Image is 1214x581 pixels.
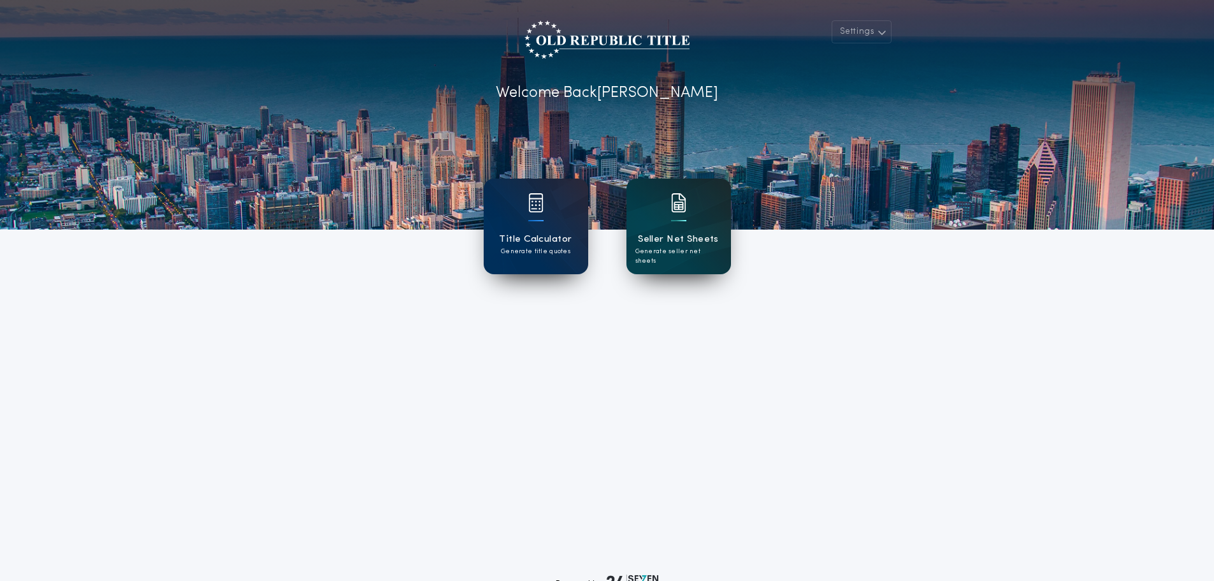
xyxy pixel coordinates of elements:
[501,247,570,256] p: Generate title quotes
[832,20,892,43] button: Settings
[484,179,588,274] a: card iconTitle CalculatorGenerate title quotes
[524,20,690,59] img: account-logo
[626,179,731,274] a: card iconSeller Net SheetsGenerate seller net sheets
[528,193,544,212] img: card icon
[671,193,686,212] img: card icon
[499,232,572,247] h1: Title Calculator
[496,82,718,105] p: Welcome Back [PERSON_NAME]
[638,232,719,247] h1: Seller Net Sheets
[635,247,722,266] p: Generate seller net sheets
